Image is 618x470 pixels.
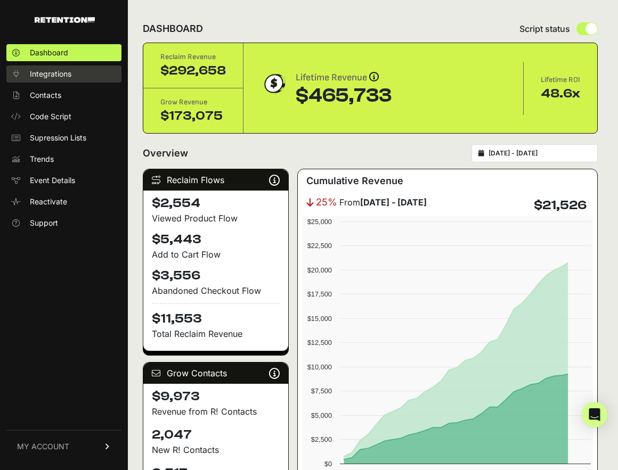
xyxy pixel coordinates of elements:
[307,242,332,250] text: $22,500
[311,435,332,443] text: $2,500
[261,70,287,97] img: dollar-coin-05c43ed7efb7bc0c12610022525b4bbbb207c7efeef5aecc26f025e68dcafac9.png
[360,197,427,208] strong: [DATE] - [DATE]
[6,430,121,463] a: MY ACCOUNT
[143,146,188,161] h2: Overview
[307,363,332,371] text: $10,000
[30,154,54,164] span: Trends
[541,75,580,85] div: Lifetime ROI
[6,44,121,61] a: Dashboard
[152,248,280,261] div: Add to Cart Flow
[324,460,332,468] text: $0
[30,196,67,207] span: Reactivate
[152,231,280,248] h4: $5,443
[152,195,280,212] h4: $2,554
[6,215,121,232] a: Support
[152,443,280,456] p: New R! Contacts
[311,411,332,419] text: $5,000
[541,85,580,102] div: 48.6x
[307,266,332,274] text: $20,000
[307,339,332,347] text: $12,500
[143,362,288,384] div: Grow Contacts
[30,90,61,101] span: Contacts
[6,108,121,125] a: Code Script
[30,175,75,186] span: Event Details
[30,218,58,228] span: Support
[582,402,607,427] div: Open Intercom Messenger
[6,172,121,189] a: Event Details
[6,193,121,210] a: Reactivate
[30,47,68,58] span: Dashboard
[6,87,121,104] a: Contacts
[339,196,427,209] span: From
[152,388,280,405] h4: $9,973
[30,111,71,122] span: Code Script
[6,65,121,83] a: Integrations
[296,85,392,106] div: $465,733
[6,129,121,146] a: Supression Lists
[307,290,332,298] text: $17,500
[143,169,288,191] div: Reclaim Flows
[160,97,226,108] div: Grow Revenue
[311,387,332,395] text: $7,500
[160,108,226,125] div: $173,075
[152,327,280,340] p: Total Reclaim Revenue
[152,303,280,327] h4: $11,553
[6,151,121,168] a: Trends
[519,22,570,35] span: Script status
[307,315,332,323] text: $15,000
[152,405,280,418] p: Revenue from R! Contacts
[35,17,95,23] img: Retention.com
[143,21,203,36] h2: DASHBOARD
[307,218,332,226] text: $25,000
[30,133,86,143] span: Supression Lists
[17,441,69,452] span: MY ACCOUNT
[152,212,280,225] div: Viewed Product Flow
[30,69,71,79] span: Integrations
[316,195,337,210] span: 25%
[152,284,280,297] div: Abandoned Checkout Flow
[306,174,403,188] h3: Cumulative Revenue
[152,426,280,443] h4: 2,047
[160,62,226,79] div: $292,658
[160,52,226,62] div: Reclaim Revenue
[534,197,587,214] h4: $21,526
[152,267,280,284] h4: $3,556
[296,70,392,85] div: Lifetime Revenue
